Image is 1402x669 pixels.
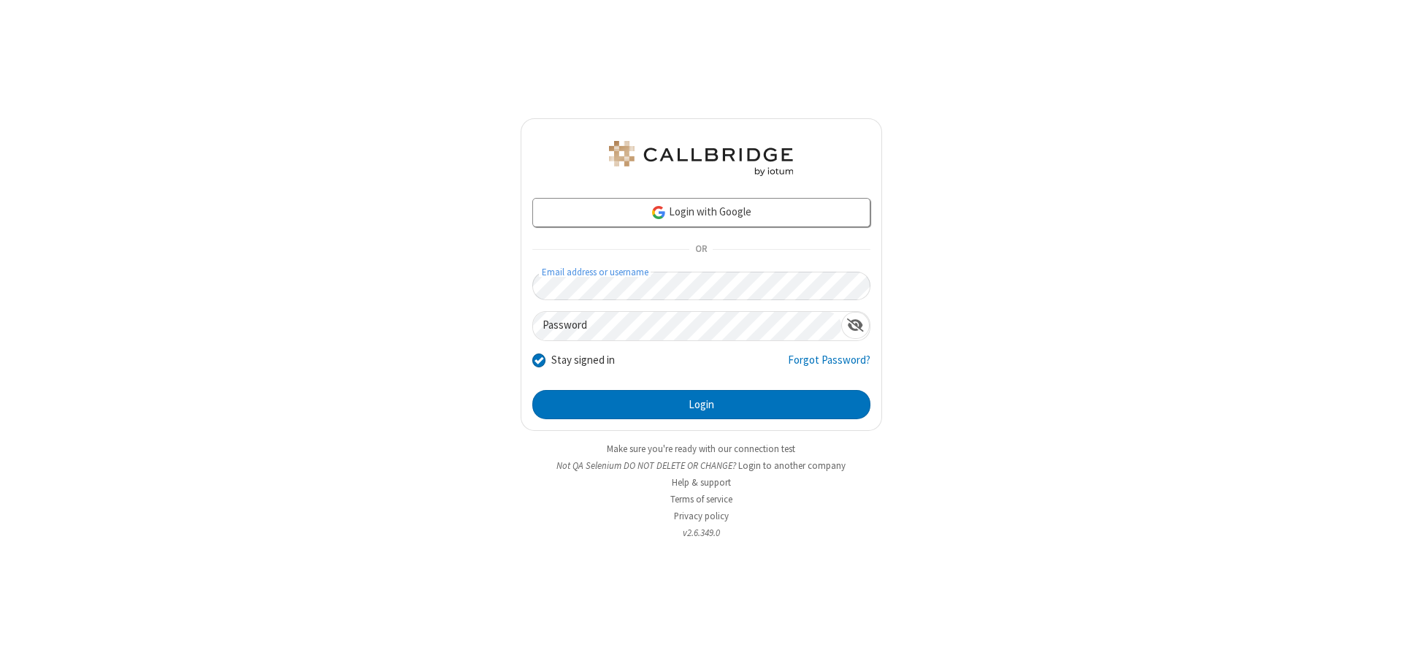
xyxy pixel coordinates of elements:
li: v2.6.349.0 [521,526,882,540]
a: Privacy policy [674,510,729,522]
span: OR [689,240,713,260]
button: Login to another company [738,459,846,473]
a: Terms of service [670,493,732,505]
li: Not QA Selenium DO NOT DELETE OR CHANGE? [521,459,882,473]
label: Stay signed in [551,352,615,369]
a: Forgot Password? [788,352,870,380]
input: Password [533,312,841,340]
a: Help & support [672,476,731,489]
button: Login [532,390,870,419]
a: Make sure you're ready with our connection test [607,443,795,455]
a: Login with Google [532,198,870,227]
div: Show password [841,312,870,339]
img: QA Selenium DO NOT DELETE OR CHANGE [606,141,796,176]
img: google-icon.png [651,204,667,221]
input: Email address or username [532,272,870,300]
